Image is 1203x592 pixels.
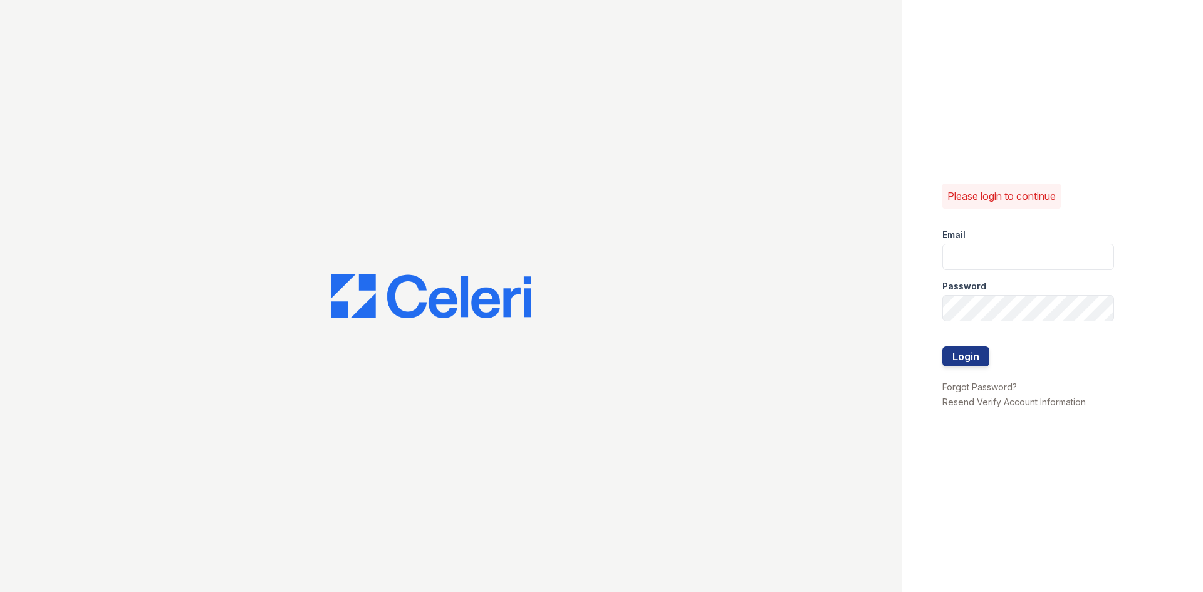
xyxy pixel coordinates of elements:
label: Password [942,280,986,293]
a: Resend Verify Account Information [942,397,1086,407]
a: Forgot Password? [942,382,1017,392]
p: Please login to continue [947,189,1056,204]
button: Login [942,346,989,366]
img: CE_Logo_Blue-a8612792a0a2168367f1c8372b55b34899dd931a85d93a1a3d3e32e68fde9ad4.png [331,274,531,319]
label: Email [942,229,966,241]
